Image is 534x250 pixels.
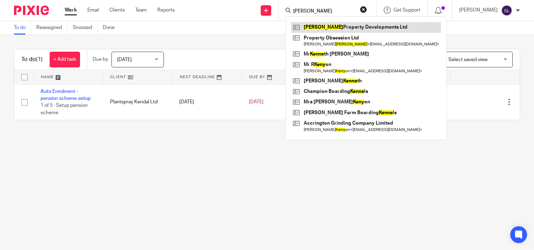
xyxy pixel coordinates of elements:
p: [PERSON_NAME] [459,7,498,14]
a: To do [14,21,31,35]
span: (1) [36,57,43,62]
span: 1 of 5 · Setup pension scheme [41,103,88,115]
a: Team [135,7,147,14]
a: Reports [157,7,175,14]
a: Snoozed [73,21,98,35]
p: Due by [93,56,108,63]
button: Clear [360,6,367,13]
a: Done [103,21,120,35]
td: [DATE] [172,84,242,120]
a: + Add task [50,52,80,67]
a: Email [87,7,99,14]
img: svg%3E [501,5,512,16]
img: Pixie [14,6,49,15]
td: Plantspray Kendal Ltd [103,84,173,120]
a: Clients [109,7,125,14]
a: Work [65,7,77,14]
input: Search [293,8,355,15]
span: [DATE] [249,100,264,104]
span: [DATE] [117,57,132,62]
h1: To do [21,56,43,63]
span: Select saved view [448,57,488,62]
a: Reassigned [36,21,67,35]
a: Auto Enrolment - pension scheme setup [41,89,91,101]
span: Get Support [394,8,420,13]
